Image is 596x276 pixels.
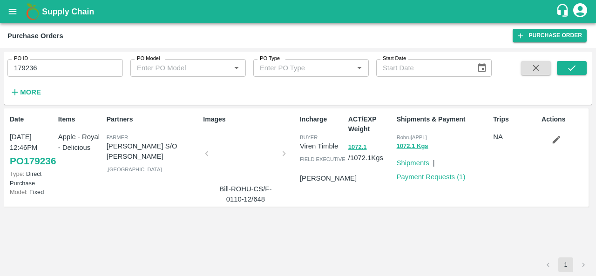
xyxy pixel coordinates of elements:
p: Apple - Royal - Delicious [58,132,103,153]
label: PO Model [137,55,160,62]
p: / 1072.1 Kgs [348,141,393,163]
p: Bill-ROHU-CS/F-0110-12/648 [210,184,280,205]
button: 1072.1 Kgs [397,141,428,152]
label: PO Type [260,55,280,62]
span: field executive [300,156,345,162]
a: Purchase Order [513,29,587,42]
button: Open [230,62,243,74]
p: [DATE] 12:46PM [10,132,54,153]
span: Model: [10,188,27,195]
div: Purchase Orders [7,30,63,42]
button: page 1 [558,257,573,272]
div: | [429,154,435,168]
img: logo [23,2,42,21]
span: buyer [300,135,318,140]
p: Items [58,114,103,124]
label: Start Date [383,55,406,62]
p: Incharge [300,114,345,124]
p: Fixed [10,188,54,196]
p: Date [10,114,54,124]
p: NA [493,132,538,142]
a: Shipments [397,159,429,167]
input: Enter PO ID [7,59,123,77]
div: account of current user [572,2,589,21]
p: Direct Purchase [10,169,54,187]
p: ACT/EXP Weight [348,114,393,134]
button: 1072.1 [348,142,367,153]
p: [PERSON_NAME] S/O [PERSON_NAME] [107,141,200,162]
p: Shipments & Payment [397,114,490,124]
p: Actions [542,114,586,124]
a: PO179236 [10,153,56,169]
p: Partners [107,114,200,124]
button: Open [353,62,366,74]
span: , [GEOGRAPHIC_DATA] [107,167,162,172]
p: Trips [493,114,538,124]
div: customer-support [555,3,572,20]
span: Farmer [107,135,128,140]
span: Rohru[APPL] [397,135,427,140]
p: Images [203,114,296,124]
p: [PERSON_NAME] [300,173,357,183]
a: Payment Requests (1) [397,173,466,181]
button: More [7,84,43,100]
strong: More [20,88,41,96]
button: Choose date [473,59,491,77]
b: Supply Chain [42,7,94,16]
button: open drawer [2,1,23,22]
input: Start Date [376,59,469,77]
input: Enter PO Model [133,62,216,74]
p: Viren Timble [300,141,345,151]
input: Enter PO Type [256,62,339,74]
nav: pagination navigation [539,257,592,272]
label: PO ID [14,55,28,62]
span: Type: [10,170,24,177]
a: Supply Chain [42,5,555,18]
